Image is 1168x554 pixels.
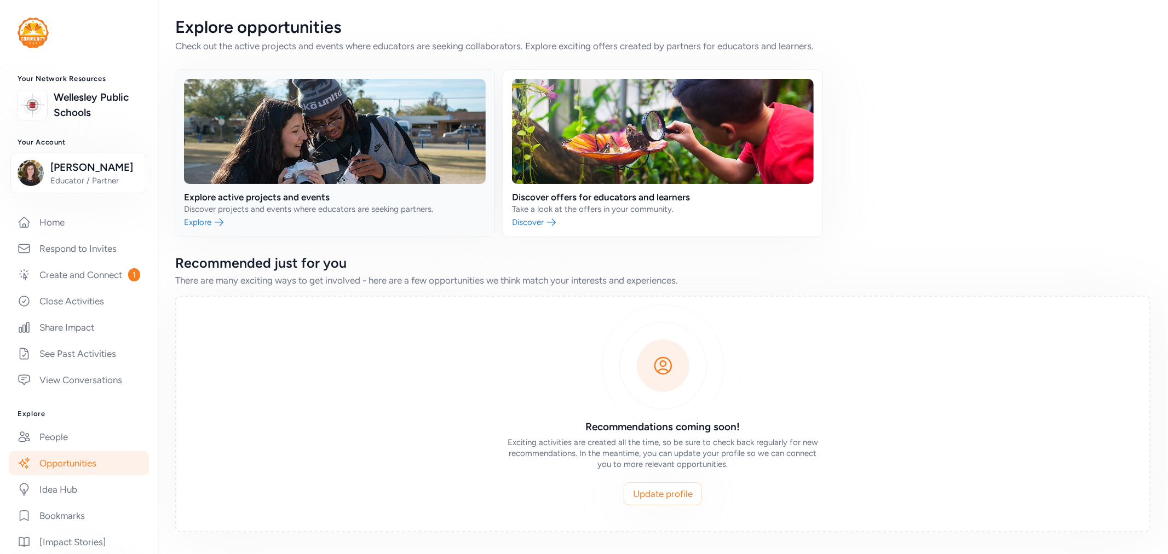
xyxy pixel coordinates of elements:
[9,289,149,313] a: Close Activities
[9,477,149,501] a: Idea Hub
[9,236,149,261] a: Respond to Invites
[624,482,702,505] button: Update profile
[20,93,44,117] img: logo
[54,90,140,120] a: Wellesley Public Schools
[175,18,1150,37] div: Explore opportunities
[9,368,149,392] a: View Conversations
[18,18,49,48] img: logo
[505,419,821,435] h3: Recommendations coming soon!
[18,138,140,147] h3: Your Account
[128,268,140,281] span: 1
[9,530,149,554] a: [Impact Stories]
[9,263,149,287] a: Create and Connect1
[50,175,139,186] span: Educator / Partner
[18,409,140,418] h3: Explore
[9,451,149,475] a: Opportunities
[175,254,1150,272] div: Recommended just for you
[9,425,149,449] a: People
[50,160,139,175] span: [PERSON_NAME]
[9,315,149,339] a: Share Impact
[9,342,149,366] a: See Past Activities
[505,437,821,470] div: Exciting activities are created all the time, so be sure to check back regularly for new recommen...
[10,153,146,193] button: [PERSON_NAME]Educator / Partner
[624,483,701,505] a: Update profile
[18,74,140,83] h3: Your Network Resources
[175,39,1150,53] div: Check out the active projects and events where educators are seeking collaborators. Explore excit...
[9,504,149,528] a: Bookmarks
[175,274,1150,287] div: There are many exciting ways to get involved - here are a few opportunities we think match your i...
[9,210,149,234] a: Home
[633,487,693,500] span: Update profile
